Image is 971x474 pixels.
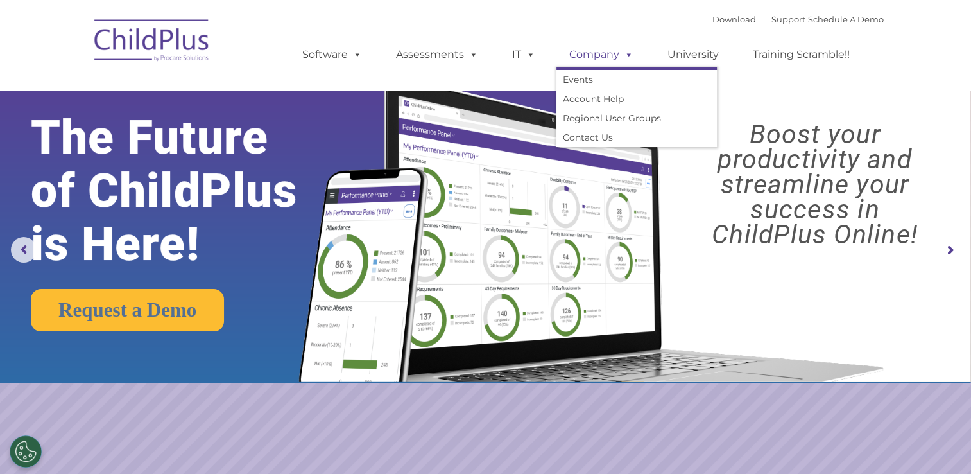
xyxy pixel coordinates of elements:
a: Assessments [383,42,491,67]
span: Last name [178,85,218,94]
a: Contact Us [556,128,717,147]
a: Company [556,42,646,67]
a: Software [289,42,375,67]
a: Request a Demo [31,289,224,331]
a: Support [771,14,805,24]
a: Download [712,14,756,24]
a: Regional User Groups [556,109,717,128]
img: ChildPlus by Procare Solutions [88,10,216,75]
a: Training Scramble!! [740,42,863,67]
a: Events [556,70,717,89]
font: | [712,14,884,24]
a: IT [499,42,548,67]
a: Schedule A Demo [808,14,884,24]
a: University [655,42,732,67]
rs-layer: The Future of ChildPlus is Here! [31,111,341,271]
rs-layer: Boost your productivity and streamline your success in ChildPlus Online! [671,122,959,247]
span: Phone number [178,137,233,147]
a: Account Help [556,89,717,109]
button: Cookies Settings [10,435,42,468]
